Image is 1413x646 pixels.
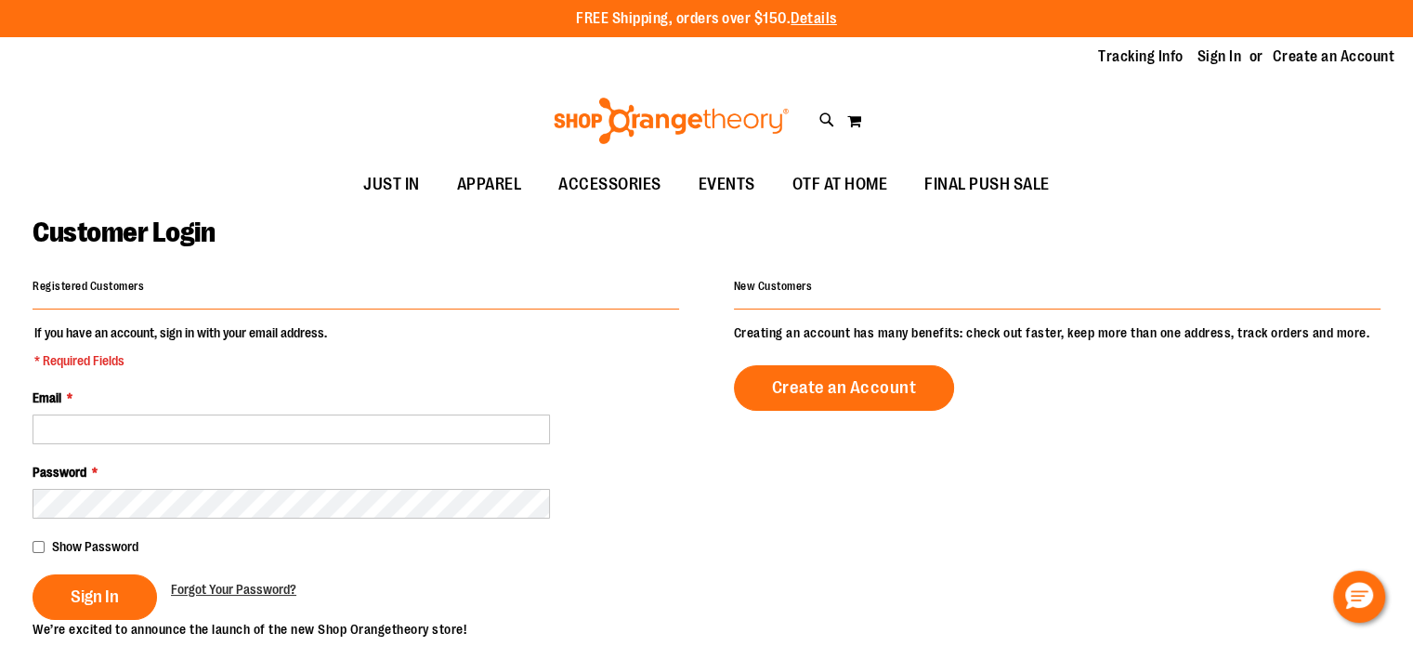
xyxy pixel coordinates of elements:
[33,465,86,480] span: Password
[772,377,917,398] span: Create an Account
[906,164,1068,206] a: FINAL PUSH SALE
[540,164,680,206] a: ACCESSORIES
[171,582,296,597] span: Forgot Your Password?
[734,323,1380,342] p: Creating an account has many benefits: check out faster, keep more than one address, track orders...
[34,351,327,370] span: * Required Fields
[792,164,888,205] span: OTF AT HOME
[33,620,707,639] p: We’re excited to announce the launch of the new Shop Orangetheory store!
[1333,571,1385,623] button: Hello, have a question? Let’s chat.
[680,164,774,206] a: EVENTS
[791,10,837,27] a: Details
[33,280,144,293] strong: Registered Customers
[33,323,329,370] legend: If you have an account, sign in with your email address.
[33,217,215,248] span: Customer Login
[438,164,541,206] a: APPAREL
[1098,46,1184,67] a: Tracking Info
[924,164,1050,205] span: FINAL PUSH SALE
[699,164,755,205] span: EVENTS
[774,164,907,206] a: OTF AT HOME
[551,98,792,144] img: Shop Orangetheory
[33,574,157,620] button: Sign In
[558,164,661,205] span: ACCESSORIES
[1197,46,1242,67] a: Sign In
[734,280,813,293] strong: New Customers
[734,365,955,411] a: Create an Account
[345,164,438,206] a: JUST IN
[171,580,296,599] a: Forgot Your Password?
[1273,46,1395,67] a: Create an Account
[576,8,837,30] p: FREE Shipping, orders over $150.
[33,390,61,405] span: Email
[52,539,138,554] span: Show Password
[71,587,119,607] span: Sign In
[363,164,420,205] span: JUST IN
[457,164,522,205] span: APPAREL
